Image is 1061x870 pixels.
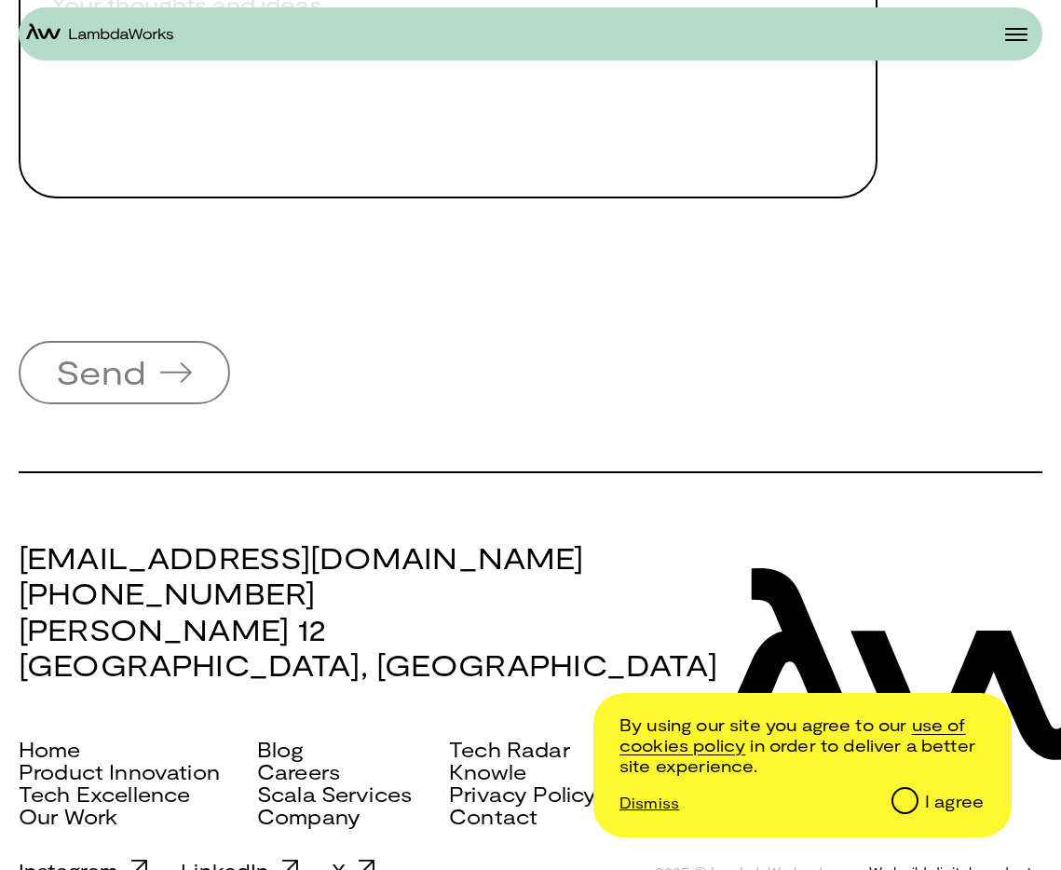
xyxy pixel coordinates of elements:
p: By using our site you agree to our in order to deliver a better site experience. [619,715,984,776]
a: Blog [257,738,305,760]
a: /cookie-and-privacy-policy [619,714,966,755]
a: Careers [257,760,340,782]
div: I agree [925,792,984,812]
a: Tech Radar [449,738,570,760]
a: Knowle [449,760,526,782]
a: Contact [449,805,537,827]
button: Send [19,341,230,404]
a: Scala Services [257,782,412,805]
a: Tech Excellence [19,782,190,805]
a: Privacy Policy [449,782,596,805]
p: Dismiss [619,794,679,811]
iframe: reCAPTCHA [19,238,302,311]
h3: [EMAIL_ADDRESS][DOMAIN_NAME] [PHONE_NUMBER] [PERSON_NAME] 12 [GEOGRAPHIC_DATA], [GEOGRAPHIC_DATA] [19,539,1042,683]
a: home-icon-black [26,19,173,51]
span: Send [56,355,146,388]
a: Product Innovation [19,760,220,782]
a: Home [19,738,81,760]
a: Our Work [19,805,117,827]
a: Company [257,805,360,827]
